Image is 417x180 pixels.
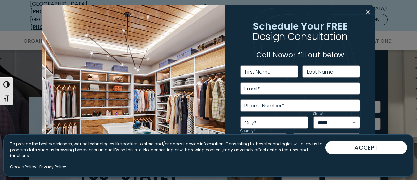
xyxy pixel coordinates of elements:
[245,69,271,74] label: First Name
[363,7,373,18] button: Close modal
[244,120,257,125] label: City
[240,129,255,133] label: Country
[253,20,348,33] span: Schedule Your FREE
[253,30,348,43] span: Design Consultation
[10,164,36,170] a: Cookie Policy
[256,50,288,60] a: Call Now
[307,69,333,74] label: Last Name
[244,86,260,91] label: Email
[39,164,66,170] a: Privacy Policy
[313,112,324,116] label: State
[325,141,407,154] button: ACCEPT
[240,49,360,60] p: or fill out below
[244,103,284,108] label: Phone Number
[10,141,325,159] p: To provide the best experiences, we use technologies like cookies to store and/or access device i...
